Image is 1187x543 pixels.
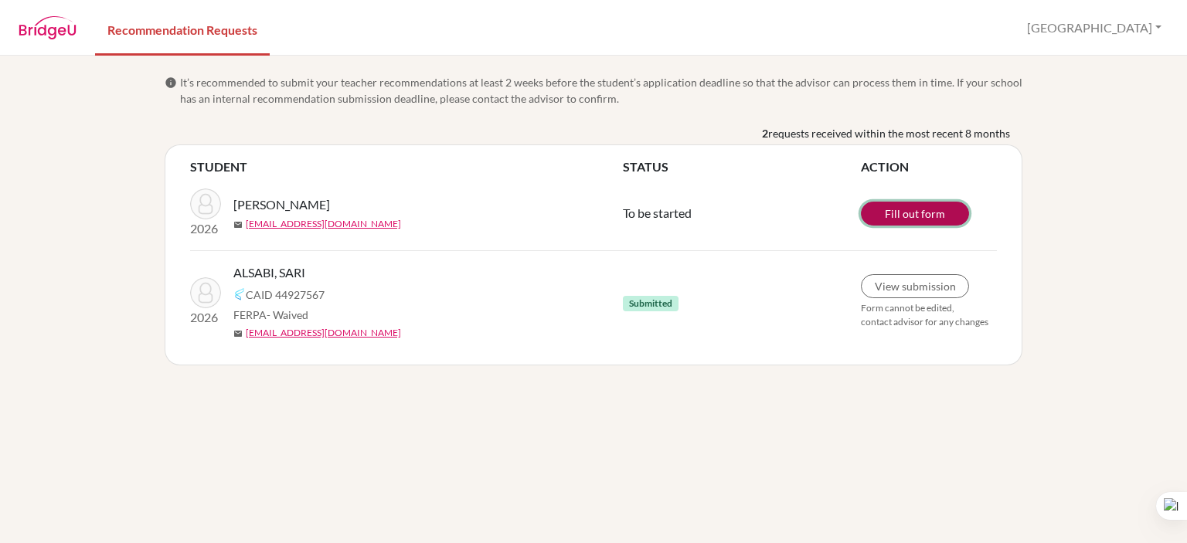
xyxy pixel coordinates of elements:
[233,307,308,323] span: FERPA
[861,274,969,298] a: View submission
[233,329,243,338] span: mail
[190,158,623,176] th: STUDENT
[233,220,243,229] span: mail
[190,219,221,238] p: 2026
[762,125,768,141] b: 2
[623,296,679,311] span: Submitted
[861,202,969,226] a: Fill out form
[19,16,77,39] img: BridgeU logo
[233,195,330,214] span: [PERSON_NAME]
[623,158,861,176] th: STATUS
[233,263,305,282] span: ALSABI, SARI
[246,217,401,231] a: [EMAIL_ADDRESS][DOMAIN_NAME]
[1020,13,1168,42] button: [GEOGRAPHIC_DATA]
[95,2,270,56] a: Recommendation Requests
[165,76,177,89] span: info
[861,301,997,329] p: Form cannot be edited, contact advisor for any changes
[190,188,221,219] img: ALZIR, KAREEM
[768,125,1010,141] span: requests received within the most recent 8 months
[190,277,221,308] img: ALSABI, SARI
[190,308,221,327] p: 2026
[180,74,1022,107] span: It’s recommended to submit your teacher recommendations at least 2 weeks before the student’s app...
[233,288,246,300] img: Common App logo
[623,205,692,220] span: To be started
[861,158,997,176] th: ACTION
[246,326,401,340] a: [EMAIL_ADDRESS][DOMAIN_NAME]
[267,308,308,321] span: - Waived
[246,287,325,303] span: CAID 44927567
